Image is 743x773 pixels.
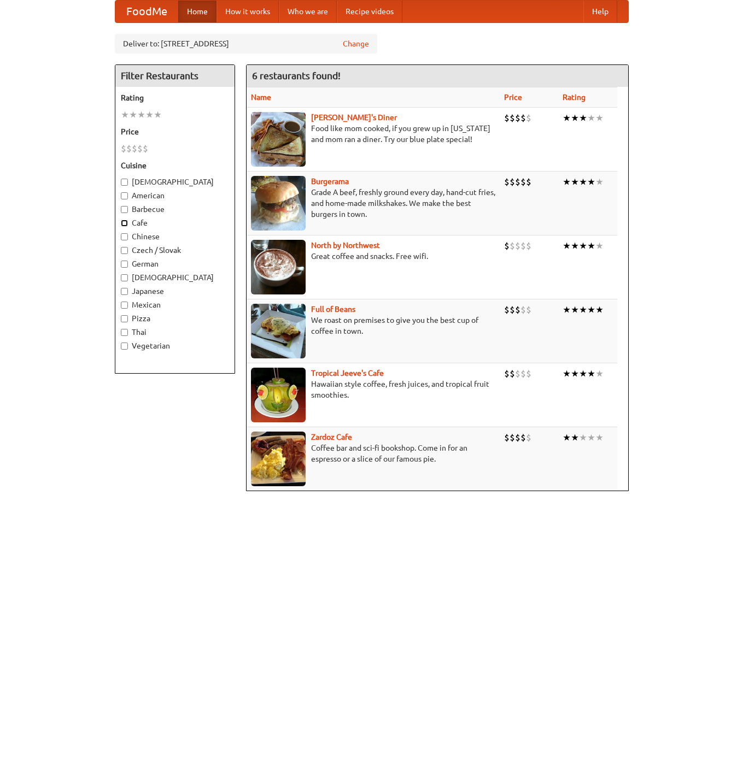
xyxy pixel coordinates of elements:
[520,176,526,188] li: $
[121,302,128,309] input: Mexican
[311,113,397,122] a: [PERSON_NAME]'s Diner
[251,251,495,262] p: Great coffee and snacks. Free wifi.
[121,176,229,187] label: [DEMOGRAPHIC_DATA]
[311,369,384,377] a: Tropical Jeeve's Cafe
[251,304,306,358] img: beans.jpg
[515,432,520,444] li: $
[251,240,306,294] img: north.jpg
[311,241,380,250] a: North by Northwest
[121,190,229,201] label: American
[311,433,352,441] a: Zardoz Cafe
[115,34,377,54] div: Deliver to: [STREET_ADDRESS]
[251,176,306,231] img: burgerama.jpg
[121,126,229,137] h5: Price
[526,368,531,380] li: $
[121,343,128,350] input: Vegetarian
[571,176,579,188] li: ★
[115,65,235,87] h4: Filter Restaurants
[251,315,495,337] p: We roast on premises to give you the best cup of coffee in town.
[571,368,579,380] li: ★
[520,240,526,252] li: $
[515,240,520,252] li: $
[587,176,595,188] li: ★
[526,304,531,316] li: $
[121,206,128,213] input: Barbecue
[579,368,587,380] li: ★
[520,112,526,124] li: $
[563,368,571,380] li: ★
[121,258,229,269] label: German
[520,304,526,316] li: $
[515,176,520,188] li: $
[217,1,279,22] a: How it works
[251,442,495,464] p: Coffee bar and sci-fi bookshop. Come in for an espresso or a slice of our famous pie.
[515,304,520,316] li: $
[563,112,571,124] li: ★
[121,272,229,283] label: [DEMOGRAPHIC_DATA]
[251,123,495,145] p: Food like mom cooked, if you grew up in [US_STATE] and mom ran a diner. Try our blue plate special!
[311,177,349,186] a: Burgerama
[526,432,531,444] li: $
[121,329,128,336] input: Thai
[251,379,495,400] p: Hawaiian style coffee, fresh juices, and tropical fruit smoothies.
[504,112,510,124] li: $
[563,240,571,252] li: ★
[587,112,595,124] li: ★
[137,143,143,155] li: $
[510,432,515,444] li: $
[121,231,229,242] label: Chinese
[121,143,126,155] li: $
[252,70,341,81] ng-pluralize: 6 restaurants found!
[121,204,229,215] label: Barbecue
[579,112,587,124] li: ★
[115,1,178,22] a: FoodMe
[137,109,145,121] li: ★
[504,304,510,316] li: $
[121,313,229,324] label: Pizza
[526,176,531,188] li: $
[251,93,271,102] a: Name
[515,368,520,380] li: $
[595,304,604,316] li: ★
[121,340,229,351] label: Vegetarian
[311,305,355,314] b: Full of Beans
[571,432,579,444] li: ★
[595,176,604,188] li: ★
[583,1,617,22] a: Help
[121,286,229,297] label: Japanese
[121,217,229,228] label: Cafe
[126,143,132,155] li: $
[121,315,128,322] input: Pizza
[121,233,128,240] input: Chinese
[121,160,229,171] h5: Cuisine
[121,220,128,227] input: Cafe
[251,368,306,422] img: jeeves.jpg
[143,143,148,155] li: $
[595,432,604,444] li: ★
[121,247,128,254] input: Czech / Slovak
[504,93,522,102] a: Price
[251,187,495,220] p: Grade A beef, freshly ground every day, hand-cut fries, and home-made milkshakes. We make the bes...
[595,368,604,380] li: ★
[510,304,515,316] li: $
[343,38,369,49] a: Change
[145,109,154,121] li: ★
[504,176,510,188] li: $
[520,432,526,444] li: $
[337,1,402,22] a: Recipe videos
[515,112,520,124] li: $
[504,368,510,380] li: $
[121,288,128,295] input: Japanese
[571,240,579,252] li: ★
[251,112,306,167] img: sallys.jpg
[121,109,129,121] li: ★
[178,1,217,22] a: Home
[121,274,128,281] input: [DEMOGRAPHIC_DATA]
[129,109,137,121] li: ★
[571,304,579,316] li: ★
[579,304,587,316] li: ★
